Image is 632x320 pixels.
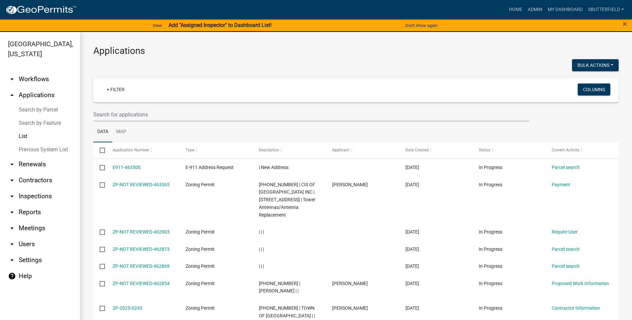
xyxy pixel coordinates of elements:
[506,3,525,16] a: Home
[545,142,619,158] datatable-header-cell: Current Activity
[93,121,112,143] a: Data
[186,246,215,252] span: Zoning Permit
[479,148,490,152] span: Status
[112,121,130,143] a: Map
[479,229,502,235] span: In Progress
[8,192,16,200] i: arrow_drop_down
[405,182,419,187] span: 08/13/2025
[332,182,368,187] span: Jon Anadolli
[479,263,502,269] span: In Progress
[259,182,316,218] span: 39-026-0160 | CIS OF PINE BLUFF INC | 3992 COUNTY ROAD 6 | Tower Antennas/Antenna Replacement
[186,263,215,269] span: Zoning Permit
[113,281,170,286] a: ZP-NOT REVIEWED-462854
[113,148,149,152] span: Application Number
[8,176,16,184] i: arrow_drop_down
[623,20,627,28] button: Close
[186,305,215,311] span: Zoning Permit
[399,142,472,158] datatable-header-cell: Date Created
[479,165,502,170] span: In Progress
[552,229,578,235] a: Require User
[472,142,545,158] datatable-header-cell: Status
[8,75,16,83] i: arrow_drop_down
[8,256,16,264] i: arrow_drop_down
[405,229,419,235] span: 08/12/2025
[259,246,264,252] span: | | |
[113,305,142,311] a: ZP-2025-0245
[405,246,419,252] span: 08/12/2025
[552,281,609,286] a: Proposed Work Information
[578,83,610,95] button: Columns
[332,148,349,152] span: Applicant
[405,305,419,311] span: 08/12/2025
[572,59,619,71] button: Bulk Actions
[332,281,368,286] span: Benjamin Spaeth
[8,91,16,99] i: arrow_drop_up
[259,263,264,269] span: | | |
[479,281,502,286] span: In Progress
[479,305,502,311] span: In Progress
[186,229,215,235] span: Zoning Permit
[405,281,419,286] span: 08/12/2025
[169,22,272,28] strong: Add "Assigned Inspector" to Dashboard List!
[8,160,16,168] i: arrow_drop_down
[113,246,170,252] a: ZP-NOT REVIEWED-462873
[93,108,529,121] input: Search for applications
[101,83,130,95] a: + Filter
[552,263,580,269] a: Parcel search
[332,305,368,311] span: James Haley
[93,45,619,57] h3: Applications
[253,142,326,158] datatable-header-cell: Description
[552,246,580,252] a: Parcel search
[259,165,289,170] span: | New Address:
[405,148,429,152] span: Date Created
[113,165,141,170] a: E911-463500
[150,20,165,31] a: View
[552,182,570,187] a: Payment
[479,182,502,187] span: In Progress
[552,165,580,170] a: Parcel search
[186,165,234,170] span: E-911 Address Request
[623,19,627,29] span: ×
[552,148,579,152] span: Current Activity
[113,229,170,235] a: ZP-NOT REVIEWED-462903
[93,142,106,158] datatable-header-cell: Select
[8,272,16,280] i: help
[186,182,215,187] span: Zoning Permit
[8,208,16,216] i: arrow_drop_down
[552,305,600,311] a: Contractor Information
[113,182,170,187] a: ZP-NOT REVIEWED-463365
[106,142,179,158] datatable-header-cell: Application Number
[8,240,16,248] i: arrow_drop_down
[479,246,502,252] span: In Progress
[259,281,300,294] span: 51-034-2560 | SPAETH, BENJAMIN | |
[8,224,16,232] i: arrow_drop_down
[186,281,215,286] span: Zoning Permit
[403,20,440,31] button: Don't show again
[179,142,253,158] datatable-header-cell: Type
[113,263,170,269] a: ZP-NOT REVIEWED-462869
[545,3,585,16] a: My Dashboard
[525,3,545,16] a: Admin
[405,263,419,269] span: 08/12/2025
[585,3,627,16] a: Sbutterfield
[326,142,399,158] datatable-header-cell: Applicant
[405,165,419,170] span: 08/13/2025
[186,148,194,152] span: Type
[259,148,279,152] span: Description
[259,229,264,235] span: | | |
